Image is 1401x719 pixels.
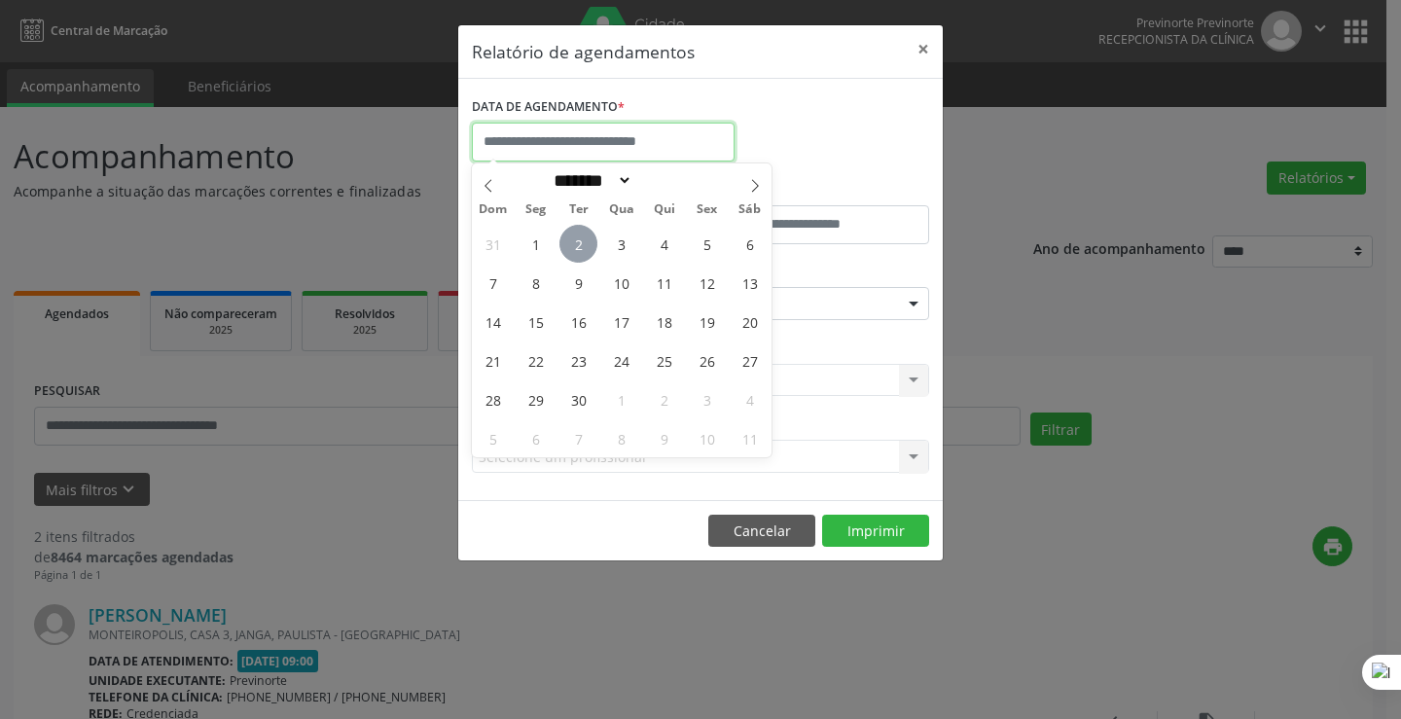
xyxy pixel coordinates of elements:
button: Cancelar [708,515,815,548]
span: Setembro 15, 2025 [517,303,555,341]
span: Outubro 6, 2025 [517,419,555,457]
span: Outubro 11, 2025 [731,419,769,457]
span: Setembro 18, 2025 [645,303,683,341]
span: Setembro 5, 2025 [688,225,726,263]
span: Outubro 5, 2025 [474,419,512,457]
span: Setembro 29, 2025 [517,380,555,418]
span: Setembro 11, 2025 [645,264,683,302]
span: Setembro 17, 2025 [602,303,640,341]
button: Close [904,25,943,73]
span: Outubro 7, 2025 [559,419,597,457]
span: Setembro 12, 2025 [688,264,726,302]
span: Setembro 19, 2025 [688,303,726,341]
span: Setembro 4, 2025 [645,225,683,263]
span: Outubro 10, 2025 [688,419,726,457]
span: Setembro 26, 2025 [688,342,726,379]
span: Qui [643,203,686,216]
button: Imprimir [822,515,929,548]
span: Qua [600,203,643,216]
span: Sáb [729,203,772,216]
span: Setembro 24, 2025 [602,342,640,379]
span: Outubro 1, 2025 [602,380,640,418]
span: Setembro 28, 2025 [474,380,512,418]
span: Setembro 13, 2025 [731,264,769,302]
span: Setembro 25, 2025 [645,342,683,379]
span: Outubro 2, 2025 [645,380,683,418]
span: Setembro 6, 2025 [731,225,769,263]
span: Outubro 8, 2025 [602,419,640,457]
span: Dom [472,203,515,216]
label: DATA DE AGENDAMENTO [472,92,625,123]
span: Sex [686,203,729,216]
span: Setembro 16, 2025 [559,303,597,341]
span: Outubro 3, 2025 [688,380,726,418]
span: Setembro 23, 2025 [559,342,597,379]
span: Seg [515,203,557,216]
h5: Relatório de agendamentos [472,39,695,64]
span: Setembro 2, 2025 [559,225,597,263]
span: Outubro 4, 2025 [731,380,769,418]
span: Agosto 31, 2025 [474,225,512,263]
span: Setembro 30, 2025 [559,380,597,418]
span: Setembro 7, 2025 [474,264,512,302]
span: Setembro 8, 2025 [517,264,555,302]
span: Setembro 14, 2025 [474,303,512,341]
span: Setembro 10, 2025 [602,264,640,302]
span: Setembro 22, 2025 [517,342,555,379]
span: Setembro 20, 2025 [731,303,769,341]
span: Setembro 1, 2025 [517,225,555,263]
span: Setembro 21, 2025 [474,342,512,379]
span: Ter [557,203,600,216]
span: Outubro 9, 2025 [645,419,683,457]
span: Setembro 3, 2025 [602,225,640,263]
label: ATÉ [705,175,929,205]
select: Month [547,170,632,191]
span: Setembro 27, 2025 [731,342,769,379]
input: Year [632,170,697,191]
span: Setembro 9, 2025 [559,264,597,302]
